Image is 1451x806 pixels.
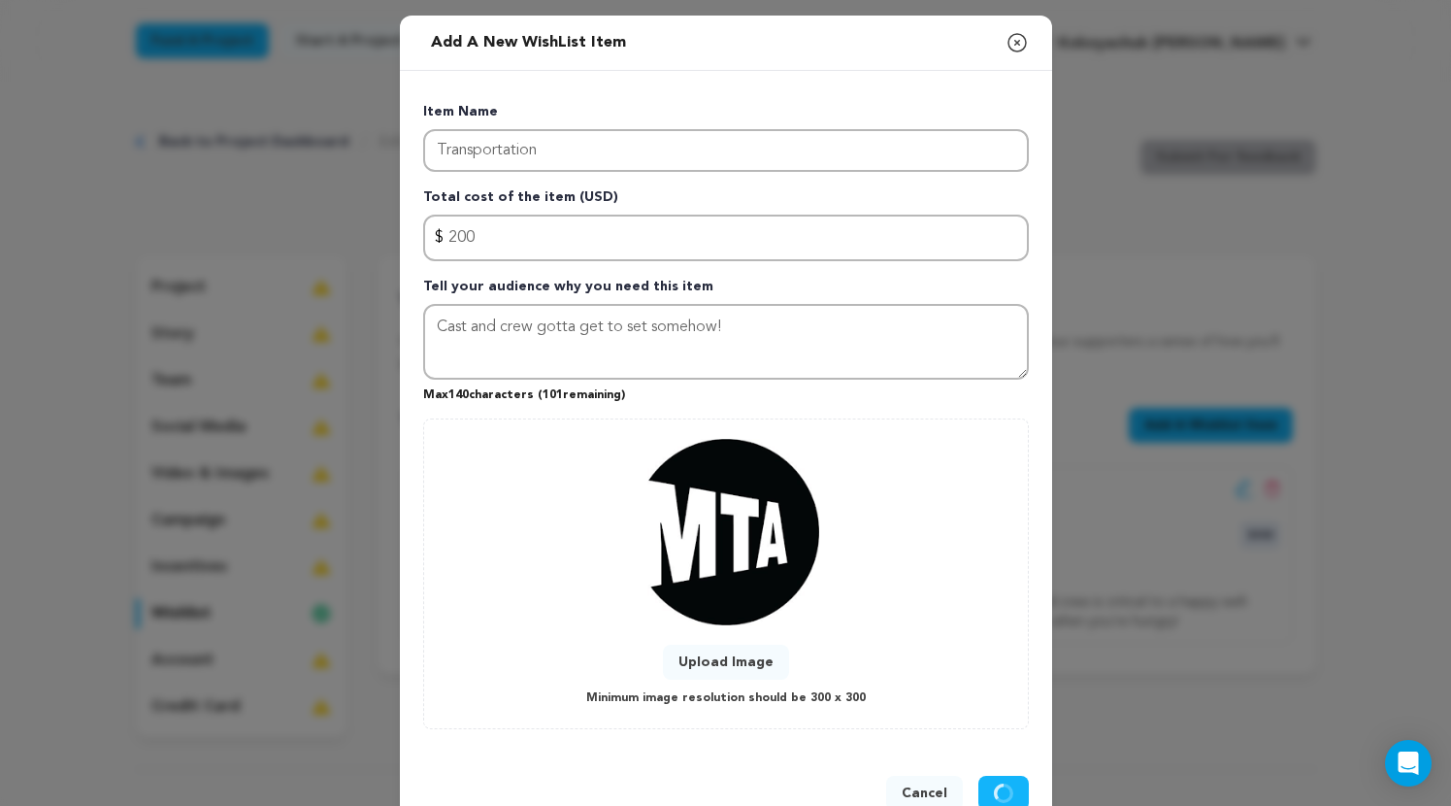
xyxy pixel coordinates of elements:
[423,380,1029,403] p: Max characters ( remaining)
[1385,740,1432,787] div: Open Intercom Messenger
[435,226,444,250] span: $
[448,389,469,401] span: 140
[423,129,1029,172] input: Enter item name
[423,23,634,62] h2: Add a new WishList item
[586,688,866,710] p: Minimum image resolution should be 300 x 300
[663,645,789,680] button: Upload Image
[423,102,1029,129] p: Item Name
[423,187,1029,215] p: Total cost of the item (USD)
[423,304,1029,380] textarea: Tell your audience why you need this item
[423,277,1029,304] p: Tell your audience why you need this item
[423,215,1029,261] input: Enter total cost of the item
[543,389,563,401] span: 101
